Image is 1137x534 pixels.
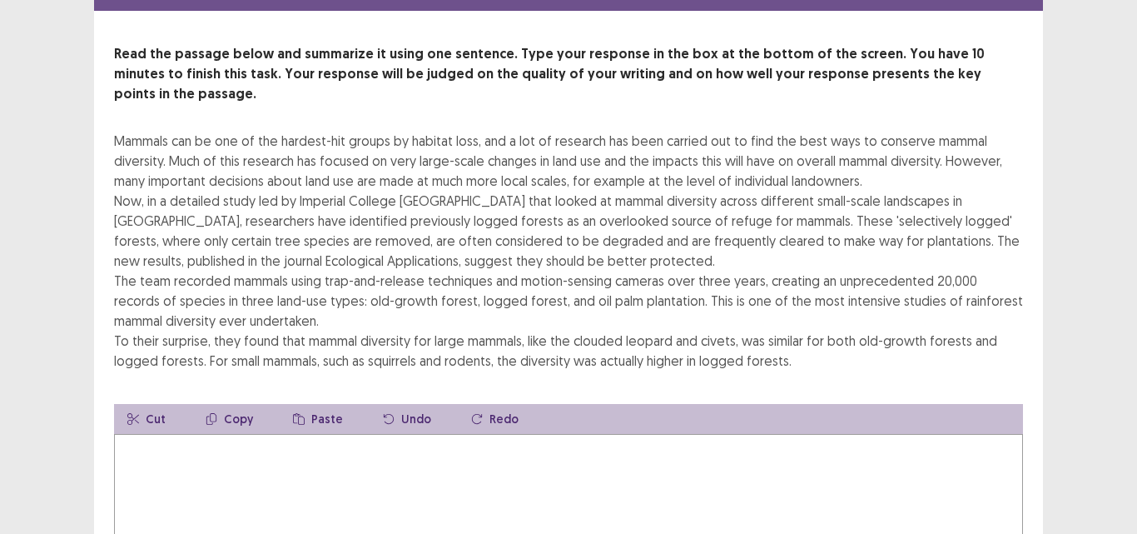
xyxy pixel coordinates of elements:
[370,404,444,434] button: Undo
[192,404,266,434] button: Copy
[114,44,1023,104] p: Read the passage below and summarize it using one sentence. Type your response in the box at the ...
[280,404,356,434] button: Paste
[114,131,1023,371] div: Mammals can be one of the hardest-hit groups by habitat loss, and a lot of research has been carr...
[114,404,179,434] button: Cut
[458,404,532,434] button: Redo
